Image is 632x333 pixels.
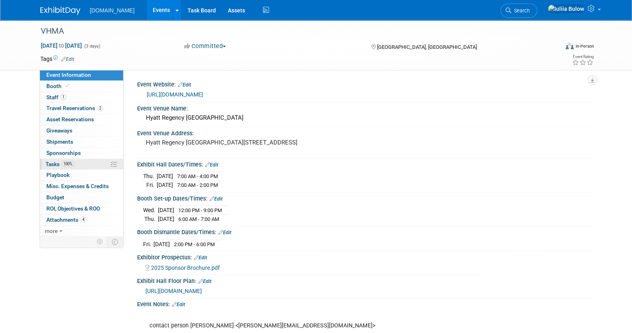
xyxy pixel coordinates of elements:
div: Event Venue Name: [137,102,592,112]
td: [DATE] [157,172,173,181]
div: Event Rating [572,55,593,59]
a: ROI, Objectives & ROO [40,203,123,214]
span: Misc. Expenses & Credits [46,183,109,189]
span: 2 [97,105,103,111]
div: Booth Dismantle Dates/Times: [137,226,592,237]
span: Booth [46,83,71,89]
td: Thu. [143,215,158,223]
div: Exhibitor Prospectus: [137,251,592,262]
a: Misc. Expenses & Credits [40,181,123,192]
div: Event Website: [137,78,592,89]
td: Thu. [143,172,157,181]
div: Event Notes: [137,298,592,309]
td: [DATE] [157,181,173,189]
span: Attachments [46,217,86,223]
span: [GEOGRAPHIC_DATA], [GEOGRAPHIC_DATA] [377,44,477,50]
span: [DOMAIN_NAME] [90,7,135,14]
img: Format-Inperson.png [566,43,574,49]
a: Event Information [40,70,123,80]
td: [DATE] [158,206,174,215]
div: Event Venue Address: [137,127,592,137]
span: [DATE] [DATE] [40,42,82,49]
a: Shipments [40,136,123,147]
span: Tasks [46,161,74,167]
div: In-Person [575,43,594,49]
td: Fri. [143,240,154,248]
a: Edit [218,230,231,235]
div: Exhibit Hall Dates/Times: [137,158,592,169]
div: Event Format [512,42,594,54]
span: to [58,42,65,49]
a: Attachments4 [40,215,123,225]
a: Edit [194,255,207,261]
span: Travel Reservations [46,105,103,111]
span: Shipments [46,138,73,145]
a: Giveaways [40,125,123,136]
span: Asset Reservations [46,116,94,122]
a: Travel Reservations2 [40,103,123,114]
span: (3 days) [84,44,100,49]
span: 7:00 AM - 4:00 PM [177,173,218,179]
button: Committed [181,42,229,50]
a: 2025 Sponsor Brochure.pdf [146,265,220,271]
span: Budget [46,194,64,201]
td: [DATE] [154,240,170,248]
td: Personalize Event Tab Strip [93,237,107,247]
td: Tags [40,55,74,63]
span: Search [511,8,530,14]
span: 1 [60,94,66,100]
td: Toggle Event Tabs [107,237,123,247]
a: Edit [172,302,185,307]
a: Search [500,4,537,18]
pre: Hyatt Regency [GEOGRAPHIC_DATA][STREET_ADDRESS] [146,139,318,146]
span: Staff [46,94,66,100]
span: 12:00 PM - 9:00 PM [178,207,222,213]
span: Playbook [46,172,70,178]
span: 2:00 PM - 6:00 PM [174,241,215,247]
a: Budget [40,192,123,203]
span: 7:00 AM - 2:00 PM [177,182,218,188]
a: Edit [209,196,223,202]
span: 4 [80,217,86,223]
a: Sponsorships [40,148,123,158]
a: [URL][DOMAIN_NAME] [146,288,202,294]
span: 6:00 AM - 7:00 AM [178,216,219,222]
a: Booth [40,81,123,92]
span: Giveaways [46,127,72,134]
a: [URL][DOMAIN_NAME] [147,91,203,98]
span: more [45,228,58,234]
a: Staff1 [40,92,123,103]
td: Wed. [143,206,158,215]
div: VHMA [38,24,547,38]
img: ExhibitDay [40,7,80,15]
td: [DATE] [158,215,174,223]
a: Edit [198,279,211,284]
a: Edit [178,82,191,88]
span: Sponsorships [46,150,81,156]
span: 100% [62,161,74,167]
a: Edit [205,162,218,168]
div: Booth Set-up Dates/Times: [137,193,592,203]
i: Booth reservation complete [65,84,69,88]
a: Playbook [40,170,123,181]
img: Iuliia Bulow [548,4,584,13]
a: Tasks100% [40,159,123,170]
span: 2025 Sponsor Brochure.pdf [151,265,220,271]
a: Asset Reservations [40,114,123,125]
td: Fri. [143,181,157,189]
span: ROI, Objectives & ROO [46,205,100,212]
div: Exhibit Hall Floor Plan: [137,275,592,285]
a: Edit [61,56,74,62]
a: more [40,226,123,237]
span: Event Information [46,72,91,78]
div: Hyatt Regency [GEOGRAPHIC_DATA] [143,112,586,124]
